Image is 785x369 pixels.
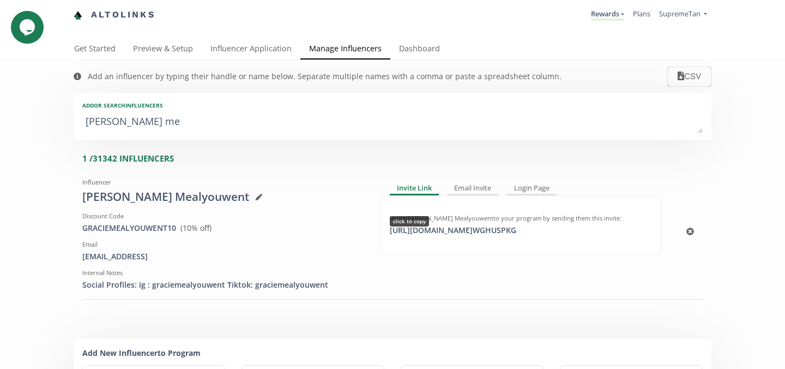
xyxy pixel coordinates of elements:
[659,9,701,19] span: SupremeTan
[390,214,651,223] div: Invite [PERSON_NAME] Mealyouwent to your program by sending them this invite:
[390,182,439,195] div: Invite Link
[659,9,707,21] a: SupremeTan
[74,11,82,20] img: favicon-32x32.png
[82,348,201,358] strong: Add New Influencer to Program
[448,182,499,195] div: Email Invite
[633,9,650,19] a: Plans
[82,189,364,205] div: [PERSON_NAME] Mealyouwent
[390,39,449,61] a: Dashboard
[82,212,364,221] div: Discount Code
[124,39,202,61] a: Preview & Setup
[82,240,364,249] div: Email
[82,178,364,187] div: Influencer
[383,225,523,236] div: [URL][DOMAIN_NAME] WGHUSPKG
[591,9,624,21] a: Rewards
[74,6,155,24] a: Altolinks
[82,279,364,290] div: Social Profiles: ig : graciemealyouwent Tiktok: graciemealyouwent
[88,71,561,82] div: Add an influencer by typing their handle or name below. Separate multiple names with a comma or p...
[82,223,176,233] a: GRACIEMEALYOUWENT10
[390,216,429,226] div: click to copy
[65,39,124,61] a: Get Started
[667,67,711,87] button: CSV
[507,182,557,195] div: Login Page
[82,153,711,164] div: 1 / 31342 INFLUENCERS
[202,39,300,61] a: Influencer Application
[82,269,364,277] div: Internal Notes
[82,251,364,262] div: [EMAIL_ADDRESS]
[180,223,212,233] span: ( 10 % off)
[300,39,390,61] a: Manage Influencers
[82,111,703,133] textarea: [PERSON_NAME] me
[11,11,46,44] iframe: chat widget
[82,102,703,109] div: Add or search INFLUENCERS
